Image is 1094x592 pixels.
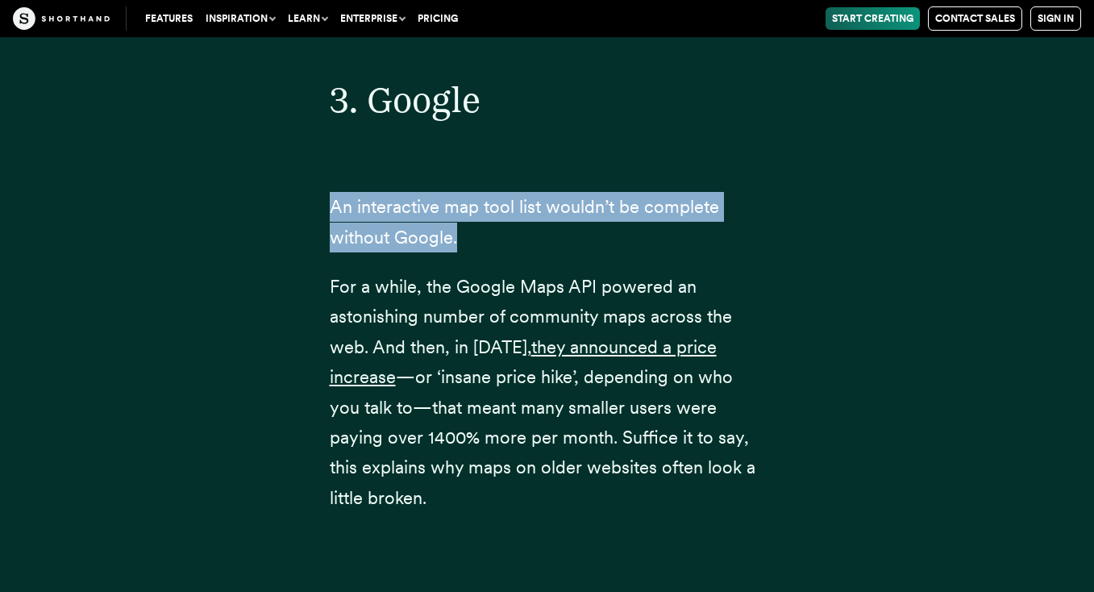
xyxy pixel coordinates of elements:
[330,366,755,508] span: —or ‘insane price hike’, depending on who you talk to—that meant many smaller users were paying o...
[13,7,110,30] img: The Craft
[281,7,334,30] button: Learn
[330,78,480,121] span: 3. Google
[411,7,464,30] a: Pricing
[199,7,281,30] button: Inspiration
[330,196,719,247] span: An interactive map tool list wouldn’t be complete without Google.
[330,276,732,357] span: For a while, the Google Maps API powered an astonishing number of community maps across the web. ...
[928,6,1022,31] a: Contact Sales
[1030,6,1081,31] a: Sign in
[334,7,411,30] button: Enterprise
[139,7,199,30] a: Features
[330,336,717,387] a: they announced a price increase
[826,7,920,30] a: Start Creating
